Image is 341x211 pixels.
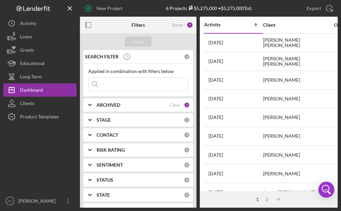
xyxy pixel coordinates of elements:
[263,146,330,164] div: [PERSON_NAME]
[125,37,152,47] button: Apply
[97,102,120,108] b: ARCHIVED
[97,162,123,168] b: SENTIMENT
[184,132,190,138] div: 0
[3,97,77,110] button: Clients
[20,110,59,125] div: Product Templates
[263,71,330,89] div: [PERSON_NAME]
[97,147,125,153] b: RISK RATING
[263,109,330,126] div: [PERSON_NAME]
[163,5,254,11] div: 46 Projects • $5,275,000 Total
[208,171,223,176] time: 2025-01-09 05:30
[132,37,145,47] div: Apply
[307,2,321,15] div: Export
[300,2,338,15] button: Export
[97,132,118,138] b: CONTACT
[208,77,223,83] time: 2024-11-20 23:21
[20,97,34,112] div: Clients
[20,83,43,98] div: Dashboard
[208,96,223,101] time: 2024-12-03 00:07
[3,17,77,30] button: Activity
[184,147,190,153] div: 0
[20,70,42,85] div: Long-Term
[20,17,36,32] div: Activity
[208,133,223,139] time: 2024-12-18 02:43
[80,2,129,15] button: New Project
[208,115,223,120] time: 2024-12-07 08:37
[169,102,180,108] div: Clear
[20,30,32,45] div: Loans
[184,162,190,168] div: 0
[184,177,190,183] div: 0
[204,22,233,27] div: Activity
[172,22,183,28] div: Reset
[3,70,77,83] button: Long-Term
[263,183,330,201] div: Jerony [PERSON_NAME]
[262,197,271,202] div: 2
[263,22,330,28] div: Client
[17,194,60,209] div: [PERSON_NAME]
[3,194,77,208] button: FC[PERSON_NAME]
[208,190,223,195] time: 2025-01-14 01:05
[3,43,77,57] button: Grants
[263,127,330,145] div: [PERSON_NAME]
[184,102,190,108] div: 1
[3,83,77,97] button: Dashboard
[208,152,223,158] time: 2024-12-27 03:31
[253,197,262,202] div: 1
[263,34,330,52] div: [PERSON_NAME] [PERSON_NAME]
[85,54,119,59] b: SEARCH FILTER
[3,30,77,43] button: Loans
[3,57,77,70] button: Educational
[3,110,77,123] button: Product Templates
[187,5,217,11] div: $5,275,000
[97,192,110,198] b: STATE
[184,192,190,198] div: 0
[263,90,330,108] div: [PERSON_NAME]
[8,199,12,203] text: FC
[20,43,34,58] div: Grants
[97,117,111,123] b: STAGE
[318,182,334,198] div: Open Intercom Messenger
[97,177,113,183] b: STATUS
[88,69,188,74] div: Applied in combination with filters below
[184,54,190,60] div: 0
[186,22,193,28] div: 1
[132,22,145,28] b: Filters
[263,53,330,70] div: [PERSON_NAME] [PERSON_NAME]
[97,2,123,15] div: New Project
[263,165,330,182] div: [PERSON_NAME]
[208,59,223,64] time: 2024-11-04 21:09
[184,117,190,123] div: 0
[20,57,45,72] div: Educational
[208,40,223,45] time: 2024-10-24 05:50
